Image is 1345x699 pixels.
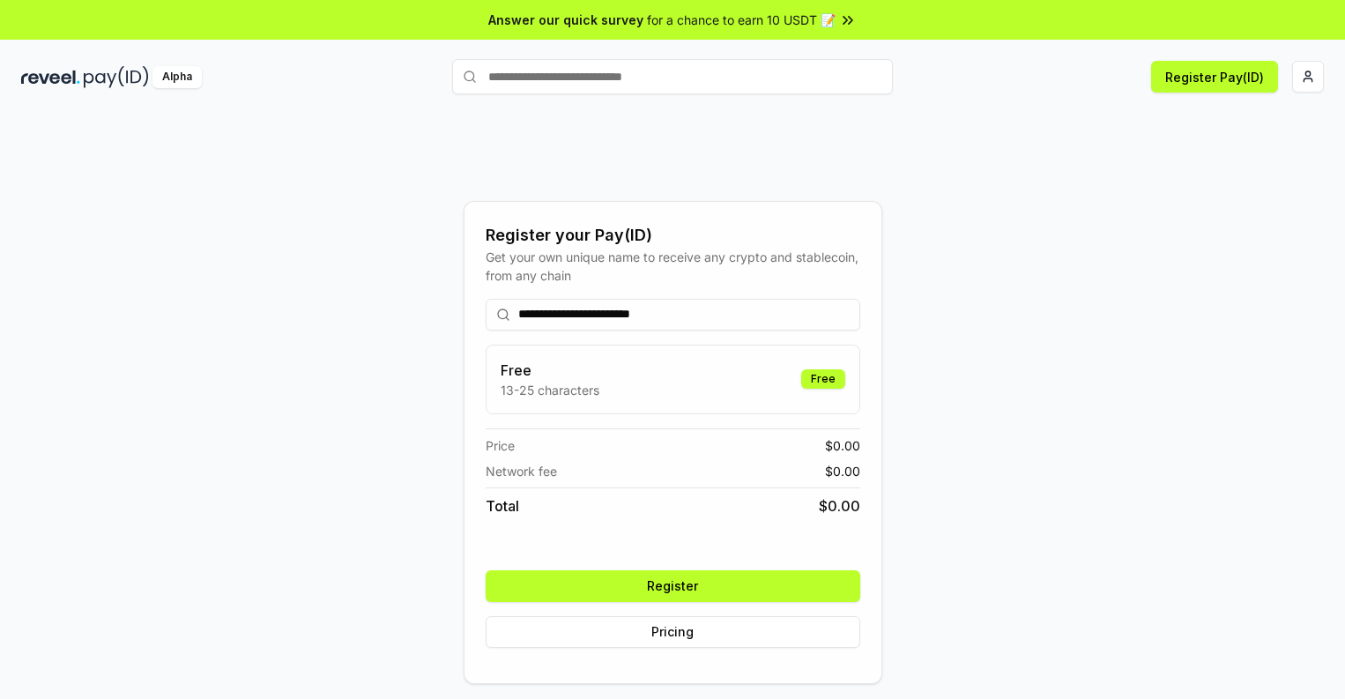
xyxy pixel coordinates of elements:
[486,223,860,248] div: Register your Pay(ID)
[21,66,80,88] img: reveel_dark
[801,369,845,389] div: Free
[84,66,149,88] img: pay_id
[647,11,836,29] span: for a chance to earn 10 USDT 📝
[152,66,202,88] div: Alpha
[486,570,860,602] button: Register
[825,436,860,455] span: $ 0.00
[825,462,860,480] span: $ 0.00
[488,11,643,29] span: Answer our quick survey
[486,462,557,480] span: Network fee
[486,495,519,517] span: Total
[501,360,599,381] h3: Free
[486,436,515,455] span: Price
[1151,61,1278,93] button: Register Pay(ID)
[486,248,860,285] div: Get your own unique name to receive any crypto and stablecoin, from any chain
[819,495,860,517] span: $ 0.00
[486,616,860,648] button: Pricing
[501,381,599,399] p: 13-25 characters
